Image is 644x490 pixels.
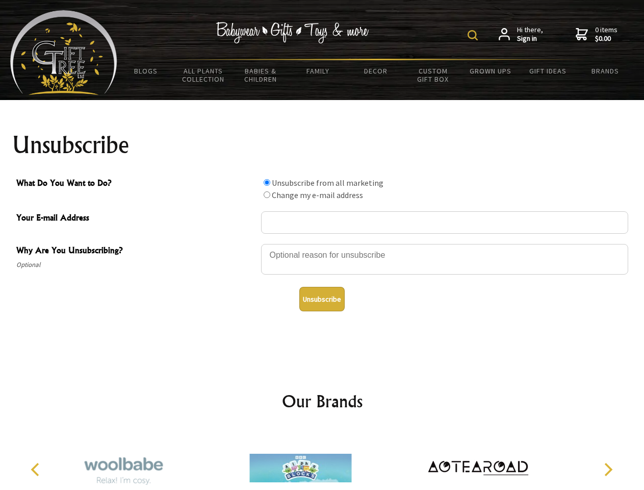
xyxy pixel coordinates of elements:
[517,34,543,43] strong: Sign in
[595,25,617,43] span: 0 items
[175,60,233,90] a: All Plants Collection
[25,458,48,481] button: Previous
[20,389,624,413] h2: Our Brands
[290,60,347,82] a: Family
[576,26,617,43] a: 0 items$0.00
[499,26,543,43] a: Hi there,Sign in
[404,60,462,90] a: Custom Gift Box
[16,211,256,226] span: Your E-mail Address
[461,60,519,82] a: Grown Ups
[117,60,175,82] a: BLOGS
[577,60,634,82] a: Brands
[519,60,577,82] a: Gift Ideas
[261,244,628,275] textarea: Why Are You Unsubscribing?
[272,178,383,188] label: Unsubscribe from all marketing
[347,60,404,82] a: Decor
[468,30,478,40] img: product search
[16,177,256,191] span: What Do You Want to Do?
[12,133,632,157] h1: Unsubscribe
[517,26,543,43] span: Hi there,
[261,211,628,234] input: Your E-mail Address
[264,179,270,186] input: What Do You Want to Do?
[597,458,619,481] button: Next
[16,259,256,271] span: Optional
[16,244,256,259] span: Why Are You Unsubscribing?
[595,34,617,43] strong: $0.00
[232,60,290,90] a: Babies & Children
[272,190,363,200] label: Change my e-mail address
[299,287,345,311] button: Unsubscribe
[10,10,117,95] img: Babyware - Gifts - Toys and more...
[264,191,270,198] input: What Do You Want to Do?
[216,22,369,43] img: Babywear - Gifts - Toys & more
